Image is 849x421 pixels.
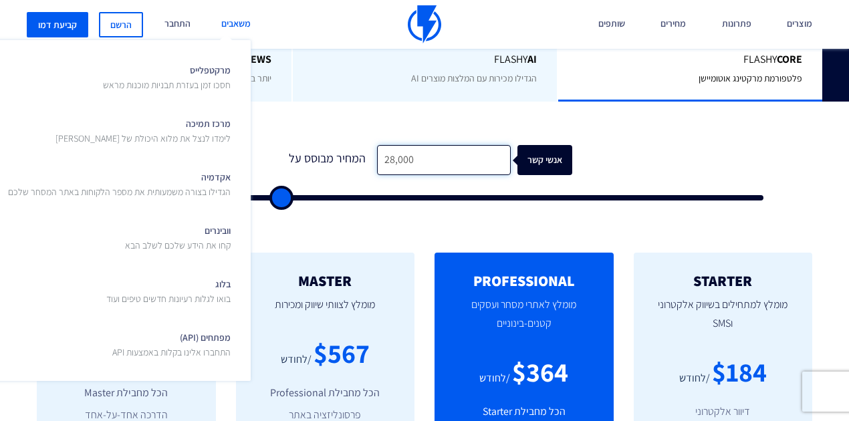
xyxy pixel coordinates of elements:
div: /לחודש [679,371,710,386]
div: המחיר מבוסס על [277,145,377,175]
p: מומלץ לצוותי שיווק ומכירות [256,289,395,334]
b: Core [777,52,802,66]
p: מומלץ למתחילים בשיווק אלקטרוני וSMS [654,289,793,353]
li: הכל מחבילת Starter [455,404,594,420]
li: הכל מחבילת Professional [256,386,395,401]
h2: PROFESSIONAL [455,273,594,289]
h2: STARTER [654,273,793,289]
span: פלטפורמת מרקטינג אוטומיישן [699,72,802,84]
li: דיוור אלקטרוני [654,404,793,420]
b: AI [527,52,537,66]
span: הגדילו מכירות עם המלצות מוצרים AI [411,72,537,84]
p: קחו את הידע שלכם לשלב הבא [125,239,231,252]
a: הרשם [99,12,143,37]
span: אקדמיה [8,167,231,198]
p: לימדו לנצל את מלוא היכולת של [PERSON_NAME] [55,132,231,145]
span: בלוג [106,274,231,305]
p: מומלץ לאתרי מסחר ועסקים קטנים-בינוניים [455,289,594,353]
p: הגדילו בצורה משמעותית את מספר הלקוחות באתר המסחר שלכם [8,185,231,198]
span: Flashy [313,52,537,67]
p: חסכו זמן בעזרת תבניות מוכנות מראש [103,78,231,92]
span: Flashy [578,52,802,67]
p: בואו לגלות רעיונות חדשים טיפים ועוד [106,292,231,305]
div: /לחודש [479,371,510,386]
span: וובינרים [125,221,231,252]
span: מפתחים (API) [112,327,231,359]
a: קביעת דמו [27,12,88,37]
div: $364 [512,353,568,391]
p: התחברו אלינו בקלות באמצעות API [112,345,231,359]
span: מרכז תמיכה [55,114,231,145]
div: $184 [712,353,767,391]
li: הכל מחבילת Master [57,386,196,401]
span: מרקטפלייס [103,60,231,92]
div: /לחודש [281,352,312,368]
h2: MASTER [256,273,395,289]
div: אנשי קשר [527,145,582,175]
div: $567 [314,334,370,372]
